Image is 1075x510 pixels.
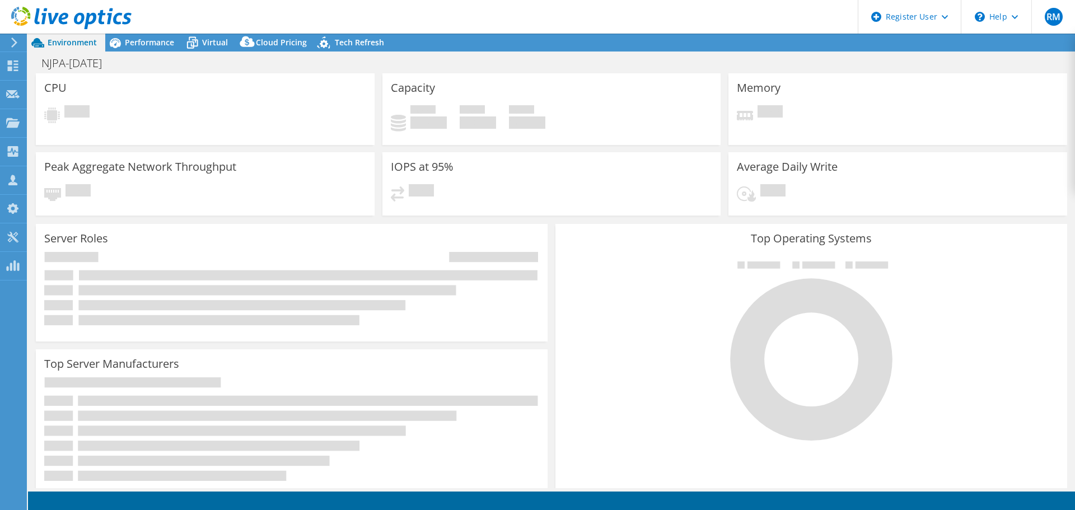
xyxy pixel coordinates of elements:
[460,116,496,129] h4: 0 GiB
[44,161,236,173] h3: Peak Aggregate Network Throughput
[66,184,91,199] span: Pending
[509,116,545,129] h4: 0 GiB
[460,105,485,116] span: Free
[1045,8,1063,26] span: RM
[509,105,534,116] span: Total
[410,105,436,116] span: Used
[44,358,179,370] h3: Top Server Manufacturers
[391,161,454,173] h3: IOPS at 95%
[758,105,783,120] span: Pending
[391,82,435,94] h3: Capacity
[44,82,67,94] h3: CPU
[737,82,780,94] h3: Memory
[36,57,119,69] h1: NJPA-[DATE]
[975,12,985,22] svg: \n
[48,37,97,48] span: Environment
[760,184,786,199] span: Pending
[410,116,447,129] h4: 0 GiB
[335,37,384,48] span: Tech Refresh
[564,232,1059,245] h3: Top Operating Systems
[64,105,90,120] span: Pending
[256,37,307,48] span: Cloud Pricing
[44,232,108,245] h3: Server Roles
[125,37,174,48] span: Performance
[202,37,228,48] span: Virtual
[737,161,838,173] h3: Average Daily Write
[409,184,434,199] span: Pending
